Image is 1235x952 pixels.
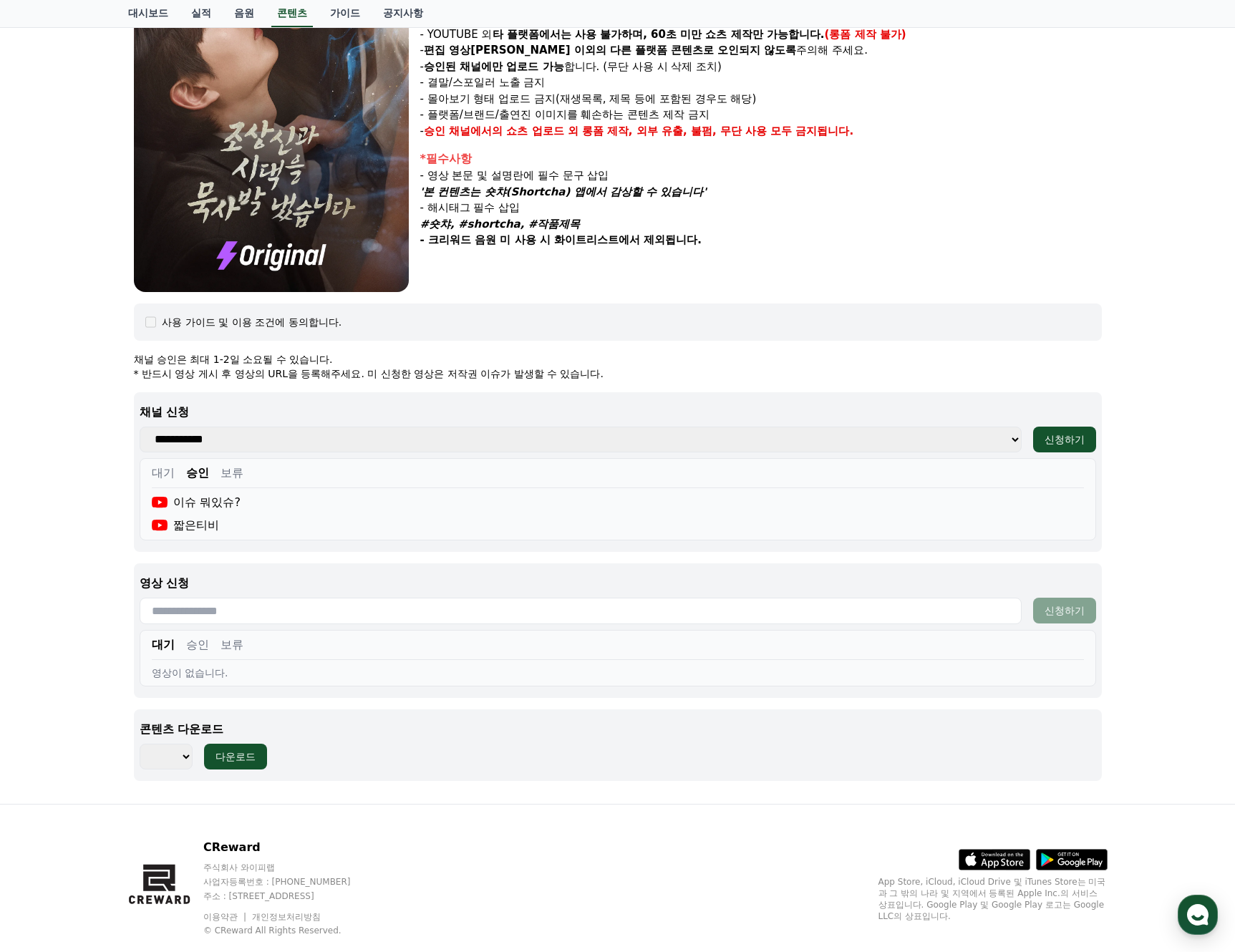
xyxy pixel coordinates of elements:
p: - 영상 본문 및 설명란에 필수 문구 삽입 [420,167,1102,184]
div: 신청하기 [1045,432,1085,447]
p: 콘텐츠 다운로드 [140,721,1096,738]
a: 홈 [4,454,95,490]
p: 영상 신청 [140,575,1096,592]
button: 신청하기 [1033,598,1096,623]
strong: 롱폼 제작, 외부 유출, 불펌, 무단 사용 모두 금지됩니다. [582,125,854,137]
div: 이슈 뭐있슈? [152,494,241,511]
button: 보류 [221,465,243,482]
p: - 주의해 주세요. [420,42,1102,59]
div: 사용 가이드 및 이용 조건에 동의합니다. [162,315,342,329]
p: * 반드시 영상 게시 후 영상의 URL을 등록해주세요. 미 신청한 영상은 저작권 이슈가 발생할 수 있습니다. [134,366,1102,381]
div: 영상이 없습니다. [152,666,1084,680]
strong: 편집 영상[PERSON_NAME] 이외의 [424,44,606,57]
em: '본 컨텐츠는 숏챠(Shortcha) 앱에서 감상할 수 있습니다' [420,185,707,198]
strong: 다른 플랫폼 콘텐츠로 오인되지 않도록 [610,44,797,57]
p: - 몰아보기 형태 업로드 금지(재생목록, 제목 등에 포함된 경우도 해당) [420,91,1102,107]
p: 주식회사 와이피랩 [203,862,378,873]
p: - 결말/스포일러 노출 금지 [420,74,1102,91]
strong: (롱폼 제작 불가) [825,28,906,41]
span: 홈 [45,475,54,487]
p: - YOUTUBE 외 [420,26,1102,43]
button: 승인 [186,465,209,482]
a: 대화 [95,454,185,490]
button: 보류 [221,636,243,654]
p: - 해시태그 필수 삽입 [420,200,1102,216]
em: #숏챠, #shortcha, #작품제목 [420,218,581,230]
p: 채널 신청 [140,404,1096,421]
span: 설정 [221,475,238,487]
div: 다운로드 [215,749,256,764]
p: - [420,123,1102,140]
a: 개인정보처리방침 [252,912,321,922]
a: 설정 [185,454,275,490]
p: 주소 : [STREET_ADDRESS] [203,890,378,902]
button: 신청하기 [1033,427,1096,452]
a: 이용약관 [203,912,248,922]
p: - 플랫폼/브랜드/출연진 이미지를 훼손하는 콘텐츠 제작 금지 [420,107,1102,123]
strong: 승인 채널에서의 쇼츠 업로드 외 [424,125,578,137]
p: - 합니다. (무단 사용 시 삭제 조치) [420,59,1102,75]
p: CReward [203,839,378,856]
p: © CReward All Rights Reserved. [203,925,378,936]
p: 사업자등록번호 : [PHONE_NUMBER] [203,876,378,888]
strong: 타 플랫폼에서는 사용 불가하며, 60초 미만 쇼츠 제작만 가능합니다. [493,28,825,41]
button: 대기 [152,636,175,654]
p: App Store, iCloud, iCloud Drive 및 iTunes Store는 미국과 그 밖의 나라 및 지역에서 등록된 Apple Inc.의 서비스 상표입니다. Goo... [878,876,1108,922]
span: 대화 [131,476,148,487]
div: 짧은티비 [152,517,220,534]
strong: - 크리워드 음원 미 사용 시 화이트리스트에서 제외됩니다. [420,233,702,246]
button: 다운로드 [204,744,267,769]
p: 채널 승인은 최대 1-2일 소요될 수 있습니다. [134,352,1102,366]
div: *필수사항 [420,150,1102,167]
button: 대기 [152,465,175,482]
button: 승인 [186,636,209,654]
div: 신청하기 [1045,603,1085,618]
strong: 승인된 채널에만 업로드 가능 [424,60,564,73]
